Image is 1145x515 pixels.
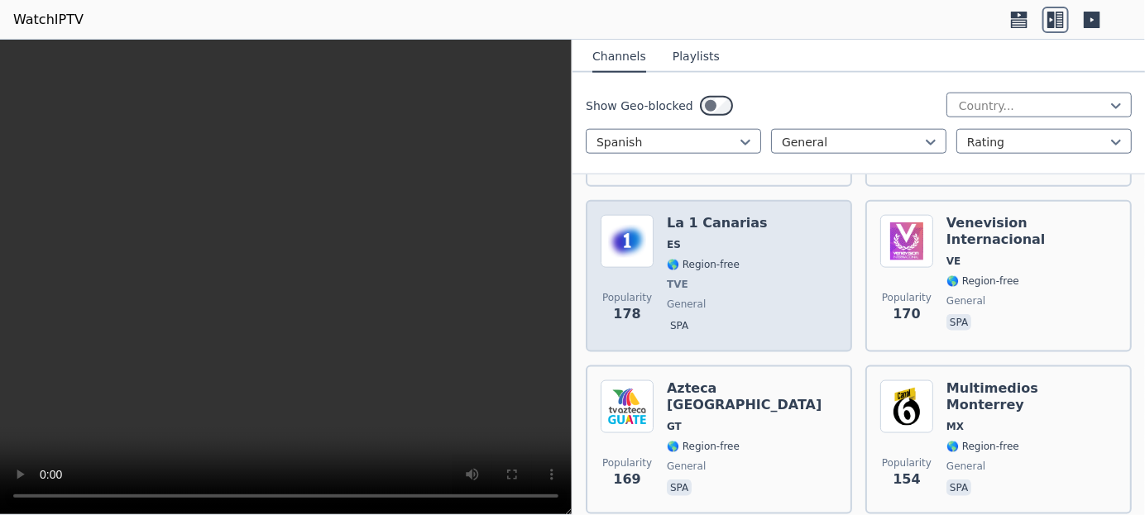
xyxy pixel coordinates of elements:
span: Popularity [882,456,932,470]
span: 🌎 Region-free [946,440,1019,453]
span: Popularity [882,291,932,304]
h6: Venevision Internacional [946,215,1117,248]
p: spa [667,479,692,496]
h6: La 1 Canarias [667,215,768,231]
img: Azteca Guatemala [601,380,654,433]
h6: Multimedios Monterrey [946,380,1117,413]
span: general [946,294,985,308]
img: Multimedios Monterrey [880,380,933,433]
span: general [946,460,985,473]
a: WatchIPTV [13,10,84,30]
label: Show Geo-blocked [586,98,693,114]
span: 🌎 Region-free [667,258,740,271]
p: spa [946,479,971,496]
span: 170 [893,304,920,324]
button: Playlists [673,41,720,73]
span: 🌎 Region-free [667,440,740,453]
span: MX [946,420,964,433]
span: 169 [613,470,640,489]
span: 178 [613,304,640,324]
p: spa [946,314,971,331]
span: general [667,460,706,473]
span: Popularity [602,291,652,304]
h6: Azteca [GEOGRAPHIC_DATA] [667,380,837,413]
button: Channels [592,41,646,73]
span: TVE [667,278,688,291]
img: Venevision Internacional [880,215,933,268]
span: general [667,298,706,311]
span: Popularity [602,456,652,470]
p: spa [667,317,692,334]
span: 🌎 Region-free [946,274,1019,288]
span: 154 [893,470,920,489]
img: La 1 Canarias [601,215,654,268]
span: GT [667,420,682,433]
span: ES [667,238,681,251]
span: VE [946,255,961,268]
